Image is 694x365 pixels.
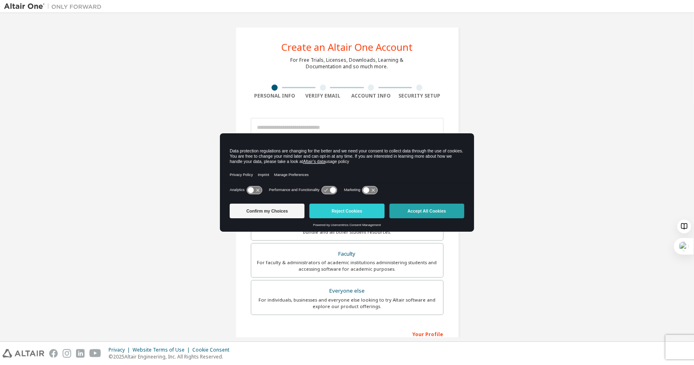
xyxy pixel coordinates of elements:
[291,57,404,70] div: For Free Trials, Licenses, Downloads, Learning & Documentation and so much more.
[251,327,444,340] div: Your Profile
[4,2,106,11] img: Altair One
[89,349,101,358] img: youtube.svg
[109,353,234,360] p: © 2025 Altair Engineering, Inc. All Rights Reserved.
[109,347,133,353] div: Privacy
[63,349,71,358] img: instagram.svg
[395,93,444,99] div: Security Setup
[281,42,413,52] div: Create an Altair One Account
[256,285,438,297] div: Everyone else
[49,349,58,358] img: facebook.svg
[299,93,347,99] div: Verify Email
[256,259,438,272] div: For faculty & administrators of academic institutions administering students and accessing softwa...
[256,248,438,260] div: Faculty
[192,347,234,353] div: Cookie Consent
[256,297,438,310] div: For individuals, businesses and everyone else looking to try Altair software and explore our prod...
[76,349,85,358] img: linkedin.svg
[347,93,396,99] div: Account Info
[133,347,192,353] div: Website Terms of Use
[251,93,299,99] div: Personal Info
[2,349,44,358] img: altair_logo.svg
